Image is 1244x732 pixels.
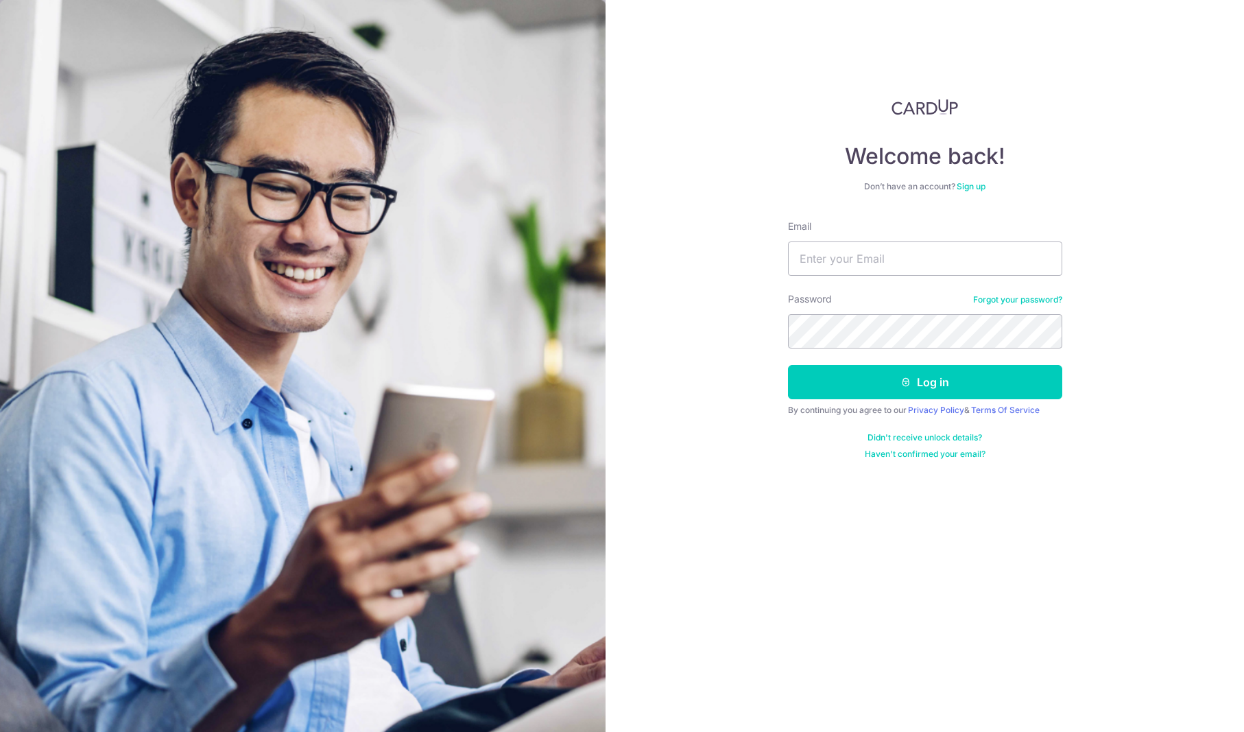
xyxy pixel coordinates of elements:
[788,241,1062,276] input: Enter your Email
[788,365,1062,399] button: Log in
[788,181,1062,192] div: Don’t have an account?
[892,99,959,115] img: CardUp Logo
[788,220,811,233] label: Email
[788,292,832,306] label: Password
[788,405,1062,416] div: By continuing you agree to our &
[788,143,1062,170] h4: Welcome back!
[971,405,1040,415] a: Terms Of Service
[908,405,964,415] a: Privacy Policy
[868,432,982,443] a: Didn't receive unlock details?
[865,449,985,460] a: Haven't confirmed your email?
[957,181,985,191] a: Sign up
[973,294,1062,305] a: Forgot your password?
